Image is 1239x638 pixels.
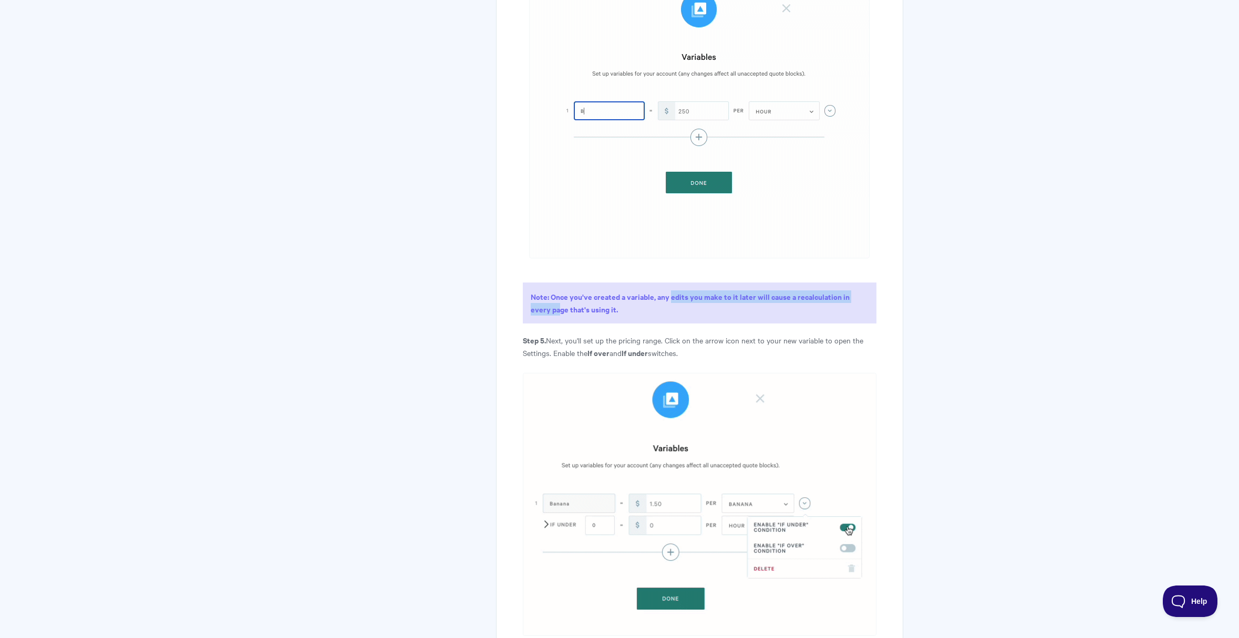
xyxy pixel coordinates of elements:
strong: Note: Once you've created a variable, any edits you make to it later will cause a recalculation i... [531,291,850,315]
strong: If under [622,347,648,358]
iframe: Toggle Customer Support [1163,585,1218,617]
p: Next, you'll set up the pricing range. Click on the arrow icon next to your new variable to open ... [523,334,876,359]
strong: If over [587,347,610,358]
strong: Step 5. [523,334,546,346]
